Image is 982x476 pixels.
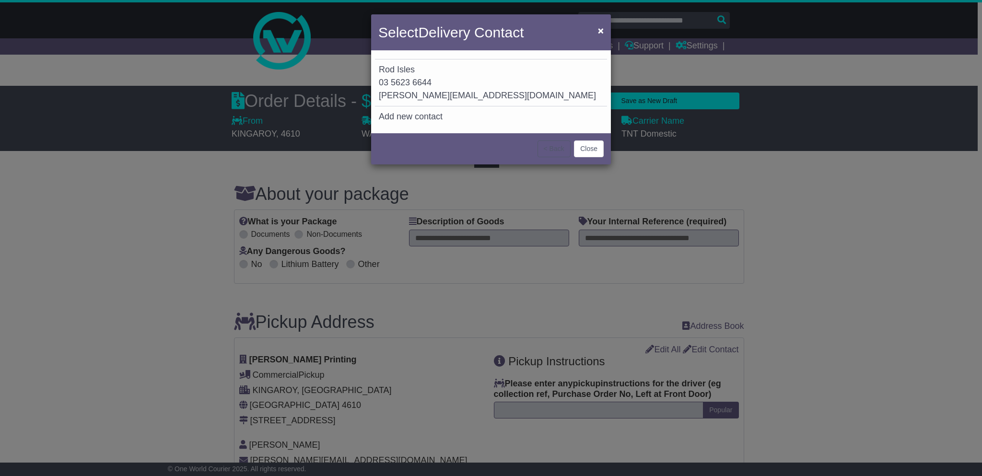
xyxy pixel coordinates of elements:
h4: Select [378,22,524,43]
button: Close [593,21,608,40]
span: Add new contact [379,112,443,121]
span: Rod [379,65,395,74]
span: [PERSON_NAME][EMAIL_ADDRESS][DOMAIN_NAME] [379,91,596,100]
button: Close [574,140,604,157]
span: Delivery [418,24,470,40]
span: × [598,25,604,36]
span: 03 5623 6644 [379,78,432,87]
span: Isles [397,65,415,74]
span: Contact [474,24,524,40]
button: < Back [538,140,571,157]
